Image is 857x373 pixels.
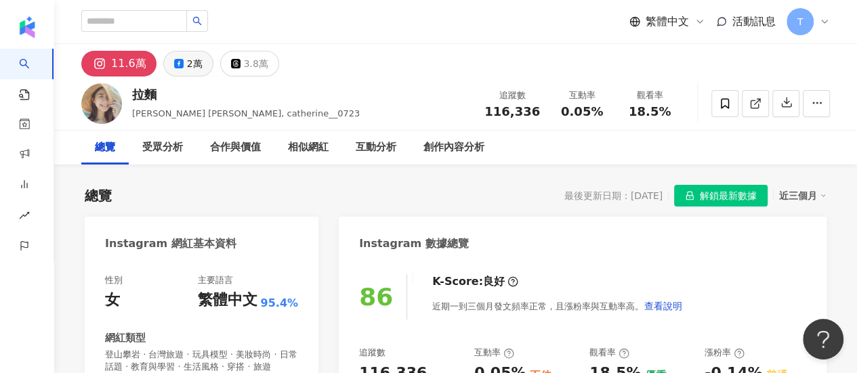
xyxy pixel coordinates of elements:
[105,290,120,311] div: 女
[484,89,540,102] div: 追蹤數
[700,185,757,207] span: 解鎖最新數據
[187,54,203,73] div: 2萬
[797,14,803,29] span: T
[81,83,122,124] img: KOL Avatar
[105,331,146,345] div: 網紅類型
[197,290,257,311] div: 繁體中文
[288,139,329,156] div: 相似網紅
[105,349,298,373] span: 登山攀岩 · 台灣旅遊 · 玩具模型 · 美妝時尚 · 日常話題 · 教育與學習 · 生活風格 · 穿搭 · 旅遊
[732,15,776,28] span: 活動訊息
[163,51,213,76] button: 2萬
[197,274,232,286] div: 主要語言
[432,292,683,320] div: 近期一到三個月發文頻率正常，且漲粉率與互動率高。
[81,51,156,76] button: 11.6萬
[561,105,603,118] span: 0.05%
[705,347,745,359] div: 漲粉率
[111,54,146,73] div: 11.6萬
[646,14,689,29] span: 繁體中文
[95,139,115,156] div: 總覽
[589,347,629,359] div: 觀看率
[779,187,827,204] div: 近三個月
[105,274,123,286] div: 性別
[644,292,683,320] button: 查看說明
[803,319,843,359] iframe: Help Scout Beacon - Open
[19,202,30,232] span: rise
[220,51,279,76] button: 3.8萬
[685,191,694,200] span: lock
[359,236,469,251] div: Instagram 數據總覽
[359,283,393,311] div: 86
[132,86,360,103] div: 拉麵
[85,186,112,205] div: 總覽
[432,274,518,289] div: K-Score :
[16,16,38,38] img: logo icon
[210,139,261,156] div: 合作與價值
[356,139,396,156] div: 互動分析
[192,16,202,26] span: search
[629,105,671,118] span: 18.5%
[564,190,663,201] div: 最後更新日期：[DATE]
[484,104,540,118] span: 116,336
[556,89,608,102] div: 互動率
[423,139,484,156] div: 創作內容分析
[19,49,46,102] a: search
[260,296,298,311] span: 95.4%
[624,89,675,102] div: 觀看率
[142,139,183,156] div: 受眾分析
[132,108,360,118] span: [PERSON_NAME] [PERSON_NAME], catherine__0723
[359,347,385,359] div: 追蹤數
[474,347,514,359] div: 互動率
[644,301,682,311] span: 查看說明
[105,236,236,251] div: Instagram 網紅基本資料
[674,185,768,206] button: 解鎖最新數據
[244,54,268,73] div: 3.8萬
[483,274,505,289] div: 良好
